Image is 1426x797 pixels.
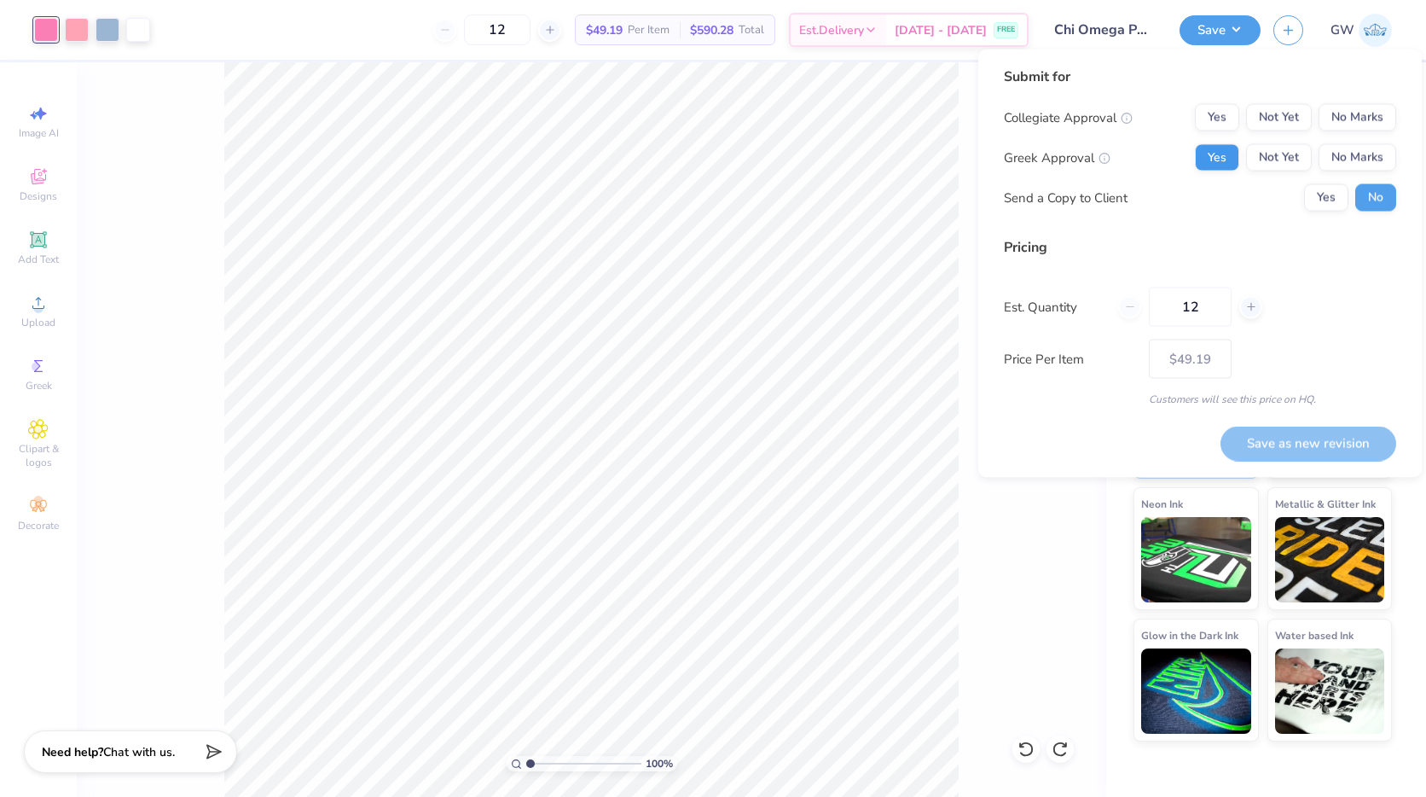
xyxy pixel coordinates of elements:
span: $590.28 [690,21,733,39]
span: Water based Ink [1275,626,1354,644]
span: Chat with us. [103,744,175,760]
img: Water based Ink [1275,649,1385,734]
input: – – [464,15,530,45]
span: 100 % [646,756,673,771]
button: Yes [1195,104,1239,131]
span: Metallic & Glitter Ink [1275,495,1376,513]
span: Greek [26,379,52,393]
button: No Marks [1319,144,1396,172]
img: Gabriella White [1359,14,1392,47]
input: – – [1149,288,1232,327]
div: Collegiate Approval [1004,108,1133,127]
div: Customers will see this price on HQ. [1004,392,1396,407]
button: Save [1180,15,1261,45]
span: Est. Delivery [799,21,864,39]
button: Yes [1304,184,1348,212]
div: Send a Copy to Client [1004,188,1127,207]
button: Yes [1195,144,1239,172]
strong: Need help? [42,744,103,760]
span: Designs [20,189,57,203]
img: Glow in the Dark Ink [1141,649,1251,734]
span: Add Text [18,253,59,266]
span: [DATE] - [DATE] [895,21,987,39]
label: Est. Quantity [1004,297,1105,317]
span: $49.19 [586,21,623,39]
button: No Marks [1319,104,1396,131]
div: Pricing [1004,237,1396,258]
span: Decorate [18,519,59,532]
span: Neon Ink [1141,495,1183,513]
span: Image AI [19,126,59,140]
span: GW [1330,20,1354,40]
button: Not Yet [1246,144,1312,172]
button: Not Yet [1246,104,1312,131]
img: Metallic & Glitter Ink [1275,517,1385,602]
span: Total [739,21,764,39]
a: GW [1330,14,1392,47]
span: Per Item [628,21,670,39]
button: No [1355,184,1396,212]
input: Untitled Design [1041,13,1167,47]
span: FREE [997,24,1015,36]
span: Glow in the Dark Ink [1141,626,1238,644]
label: Price Per Item [1004,349,1136,369]
img: Neon Ink [1141,517,1251,602]
span: Clipart & logos [9,442,68,469]
span: Upload [21,316,55,329]
div: Greek Approval [1004,148,1110,167]
div: Submit for [1004,67,1396,87]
